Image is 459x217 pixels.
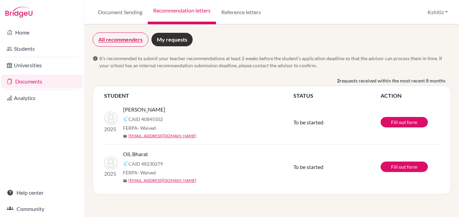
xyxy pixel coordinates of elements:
[1,26,83,39] a: Home
[1,58,83,72] a: Universities
[123,134,127,138] span: mail
[123,169,156,176] span: FERPA
[151,32,193,47] a: My requests
[293,119,323,125] span: To be started
[381,162,428,172] a: Fill out form
[123,124,156,131] span: FERPA
[1,202,83,216] a: Community
[99,55,451,69] span: It’s recommended to submit your teacher recommendations at least 2 weeks before the student’s app...
[104,170,118,178] p: 2025
[123,116,128,122] img: Common App logo
[128,177,196,184] a: [EMAIL_ADDRESS][DOMAIN_NAME]
[128,133,196,139] a: [EMAIL_ADDRESS][DOMAIN_NAME]
[138,125,156,131] span: - Waived
[104,156,118,170] img: Oli, Bharat
[337,77,340,84] b: 2
[5,7,32,18] img: Bridge-U
[1,186,83,199] a: Help center
[1,91,83,105] a: Analytics
[128,116,163,123] span: CAID 40845502
[104,125,118,133] p: 2025
[123,179,127,183] span: mail
[340,77,445,84] span: requests received within the most recent 8 months
[293,164,323,170] span: To be started
[123,105,165,114] span: [PERSON_NAME]
[293,91,380,100] th: STATUS
[123,150,148,158] span: Oli, Bharat
[138,170,156,175] span: - Waived
[104,112,118,125] img: Satyal, Shabdi
[128,160,163,167] span: CAID 48230279
[380,91,440,100] th: ACTION
[425,6,451,19] button: Kshitiz
[1,42,83,55] a: Students
[93,56,98,61] span: info
[1,75,83,88] a: Documents
[123,161,128,166] img: Common App logo
[104,91,293,100] th: STUDENT
[381,117,428,127] a: Fill out form
[93,32,148,47] a: All recommenders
